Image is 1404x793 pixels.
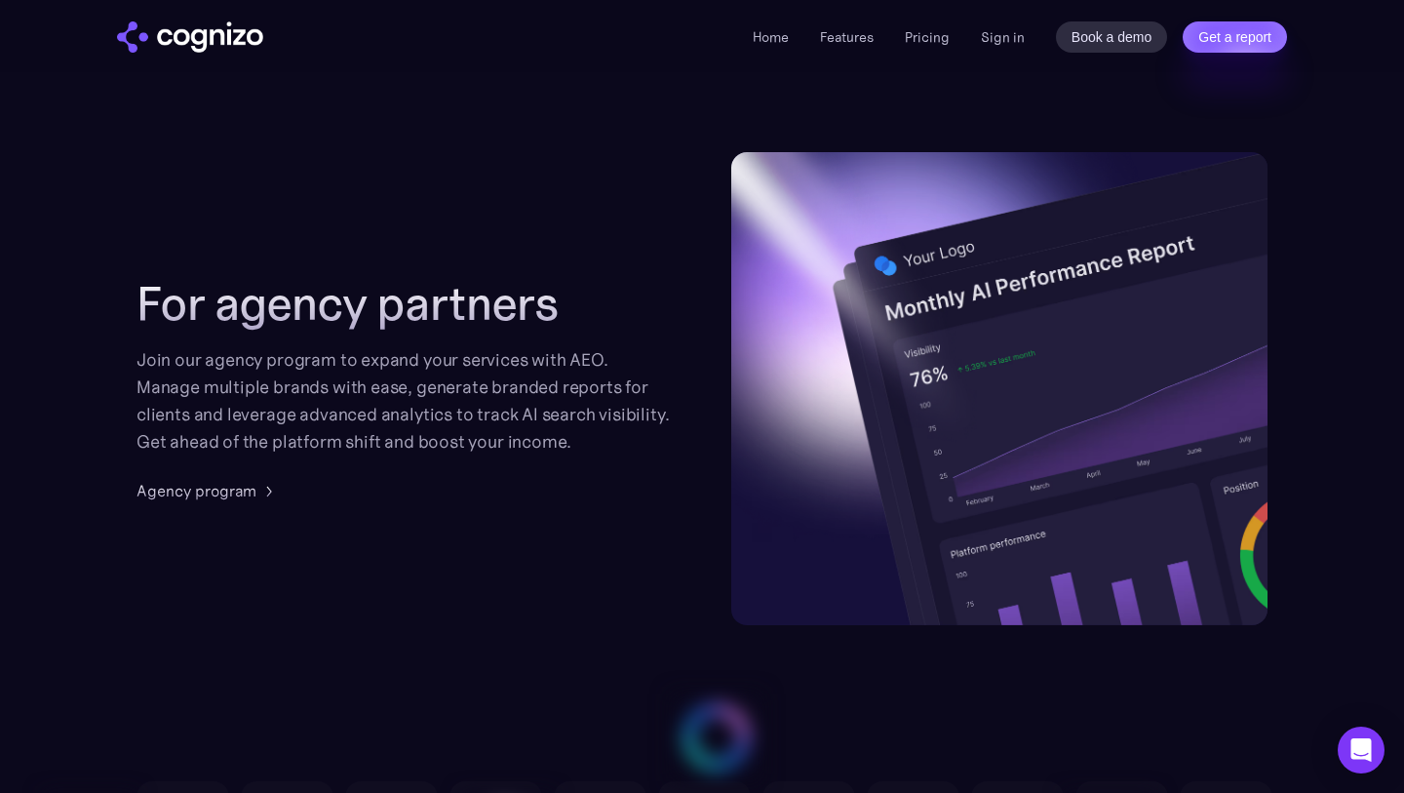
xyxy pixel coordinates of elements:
div: Join our agency program to expand your services with AEO. Manage multiple brands with ease, gener... [136,346,673,456]
h2: For agency partners [136,276,673,331]
a: Agency program [136,479,280,502]
div: Agency program [136,479,256,502]
a: Home [753,28,789,46]
a: Pricing [905,28,950,46]
img: cognizo logo [117,21,263,53]
a: Features [820,28,874,46]
a: Get a report [1183,21,1287,53]
a: home [117,21,263,53]
a: Sign in [981,25,1025,49]
a: Book a demo [1056,21,1168,53]
div: Open Intercom Messenger [1338,727,1384,773]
